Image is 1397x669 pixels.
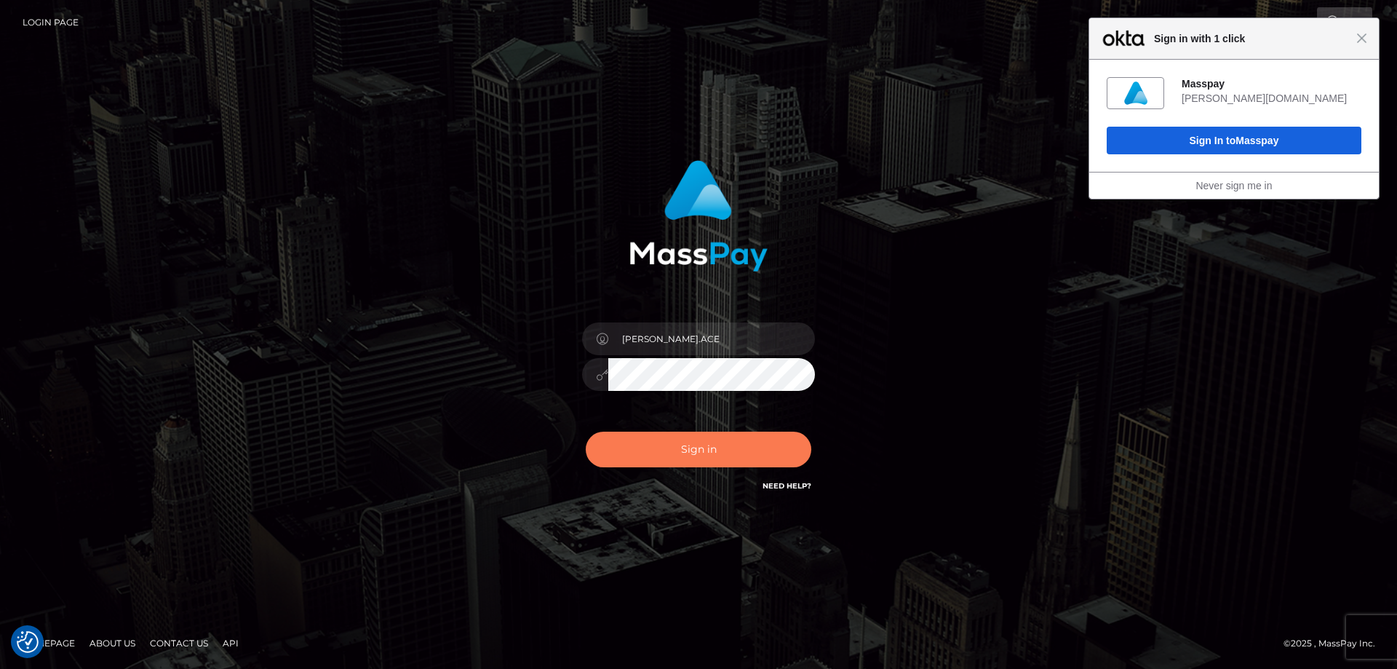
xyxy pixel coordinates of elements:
button: Sign In toMasspay [1107,127,1361,154]
img: Revisit consent button [17,631,39,653]
a: Homepage [16,632,81,654]
div: © 2025 , MassPay Inc. [1283,636,1386,652]
a: Contact Us [144,632,214,654]
a: Need Help? [763,481,811,491]
img: MassPay Login [629,160,768,272]
span: Masspay [1235,135,1278,146]
button: Sign in [586,432,811,467]
img: fs0e4w0tqgG3dnpV8417 [1124,82,1147,105]
a: Login Page [23,7,79,38]
input: Username... [608,322,815,355]
a: API [217,632,244,654]
div: [PERSON_NAME][DOMAIN_NAME] [1182,92,1361,105]
a: Login [1317,7,1372,38]
button: Consent Preferences [17,631,39,653]
span: Sign in with 1 click [1147,30,1356,47]
a: About Us [84,632,141,654]
span: Close [1356,33,1367,44]
div: Masspay [1182,77,1361,90]
a: Never sign me in [1195,180,1272,191]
